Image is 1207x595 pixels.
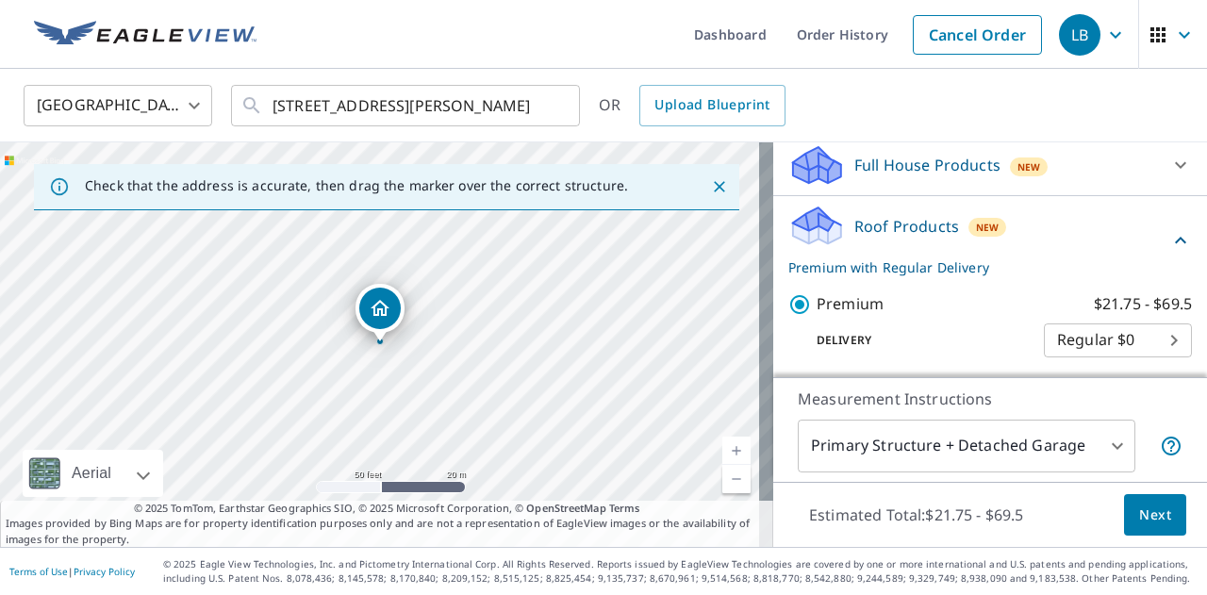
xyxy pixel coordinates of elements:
img: EV Logo [34,21,256,49]
a: Upload Blueprint [639,85,785,126]
div: [GEOGRAPHIC_DATA] [24,79,212,132]
div: LB [1059,14,1100,56]
a: Cancel Order [913,15,1042,55]
p: Premium with Regular Delivery [788,257,1169,277]
span: © 2025 TomTom, Earthstar Geographics SIO, © 2025 Microsoft Corporation, © [134,501,640,517]
div: Aerial [23,450,163,497]
a: Current Level 19, Zoom In [722,437,751,465]
p: Full House Products [854,154,1000,176]
p: © 2025 Eagle View Technologies, Inc. and Pictometry International Corp. All Rights Reserved. Repo... [163,557,1198,586]
span: New [1017,159,1041,174]
a: Terms [609,501,640,515]
div: Dropped pin, building 1, Residential property, 5530 Gomez Ln Slatington, PA 18080 [355,284,405,342]
a: Privacy Policy [74,565,135,578]
a: Terms of Use [9,565,68,578]
div: Full House ProductsNew [788,142,1192,188]
span: Next [1139,504,1171,527]
div: Aerial [66,450,117,497]
a: Current Level 19, Zoom Out [722,465,751,493]
button: Close [707,174,732,199]
p: | [9,566,135,577]
div: OR [599,85,785,126]
p: Check that the address is accurate, then drag the marker over the correct structure. [85,177,628,194]
p: Estimated Total: $21.75 - $69.5 [794,494,1039,536]
button: Next [1124,494,1186,537]
div: Roof ProductsNewPremium with Regular Delivery [788,204,1192,277]
span: New [976,220,1000,235]
p: $21.75 - $69.5 [1094,292,1192,316]
p: Premium [817,292,884,316]
p: Delivery [788,332,1044,349]
div: Primary Structure + Detached Garage [798,420,1135,472]
span: Your report will include the primary structure and a detached garage if one exists. [1160,435,1182,457]
span: Upload Blueprint [654,93,769,117]
p: Measurement Instructions [798,388,1182,410]
div: Regular $0 [1044,314,1192,367]
input: Search by address or latitude-longitude [273,79,541,132]
a: OpenStreetMap [526,501,605,515]
p: Roof Products [854,215,959,238]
